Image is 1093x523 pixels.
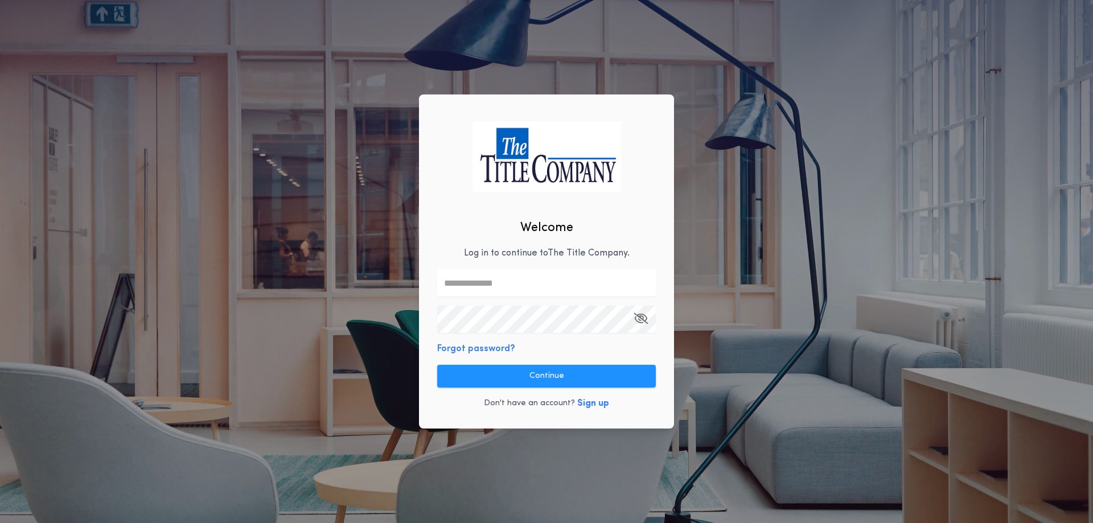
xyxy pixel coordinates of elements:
[437,342,515,356] button: Forgot password?
[577,397,609,410] button: Sign up
[464,246,630,260] p: Log in to continue to The Title Company .
[520,219,573,237] h2: Welcome
[484,398,575,409] p: Don't have an account?
[437,365,656,388] button: Continue
[472,121,621,191] img: logo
